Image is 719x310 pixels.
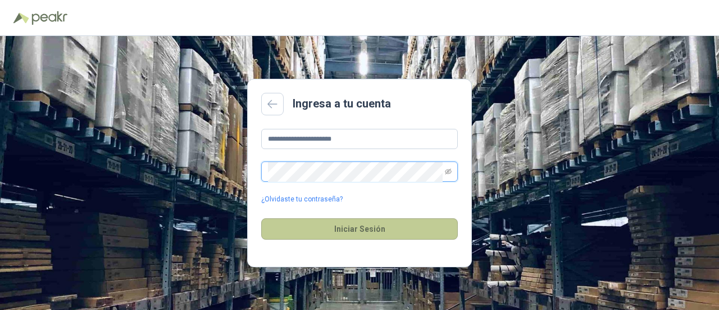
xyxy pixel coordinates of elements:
[13,12,29,24] img: Logo
[293,95,391,113] h2: Ingresa a tu cuenta
[261,194,343,205] a: ¿Olvidaste tu contraseña?
[31,11,67,25] img: Peakr
[261,218,458,240] button: Iniciar Sesión
[445,168,452,175] span: eye-invisible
